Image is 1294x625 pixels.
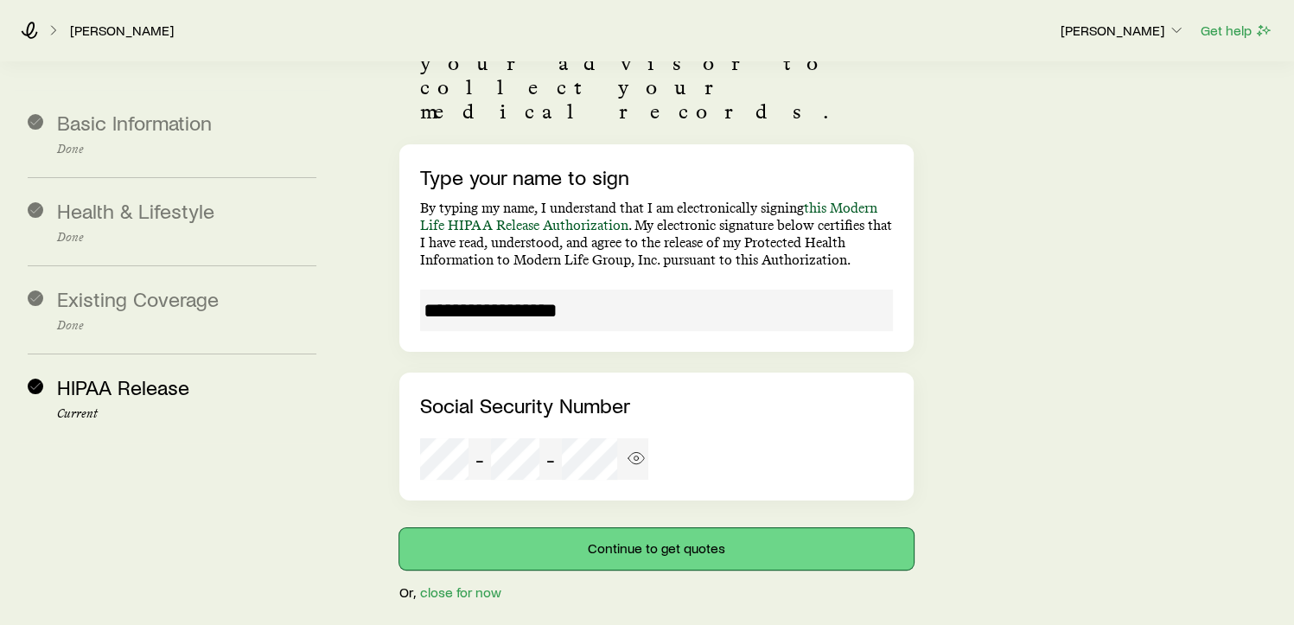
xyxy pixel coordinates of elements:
[69,22,175,39] a: [PERSON_NAME]
[420,165,893,189] p: Type your name to sign
[1200,21,1273,41] button: Get help
[546,447,555,471] span: -
[420,200,877,233] a: this Modern Life HIPAA Release Authorization
[57,407,316,421] p: Current
[57,231,316,245] p: Done
[57,198,214,223] span: Health & Lifestyle
[419,584,502,602] button: close for now
[57,374,189,399] span: HIPAA Release
[399,584,416,601] p: Or,
[475,447,484,471] span: -
[420,393,893,418] p: Social Security Number
[1060,21,1186,41] button: [PERSON_NAME]
[57,286,219,311] span: Existing Coverage
[57,143,316,156] p: Done
[399,528,914,570] button: Continue to get quotes
[57,110,212,135] span: Basic Information
[420,200,893,269] p: By typing my name, I understand that I am electronically signing . My electronic signature below ...
[57,319,316,333] p: Done
[420,3,893,124] p: Finally, complete this form to allow your advisor to collect your medical records.
[1061,22,1185,39] p: [PERSON_NAME]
